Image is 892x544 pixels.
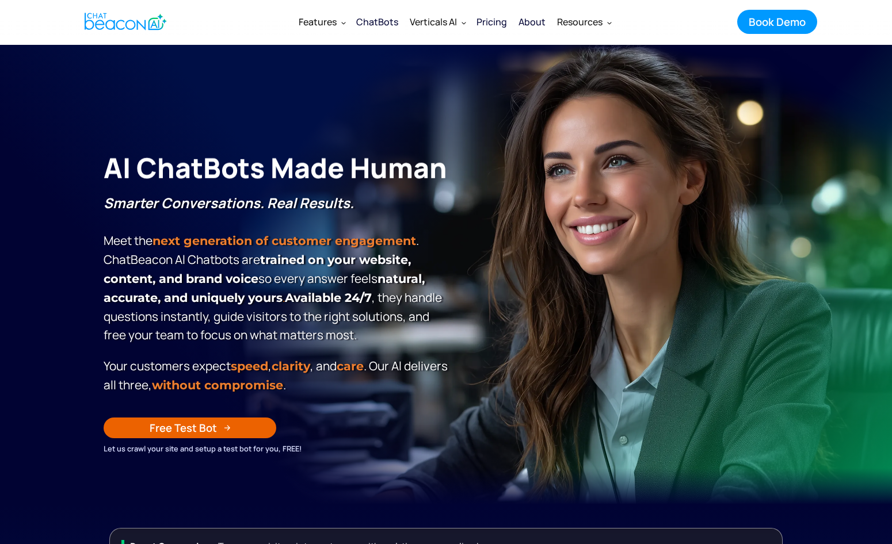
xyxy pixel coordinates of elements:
p: Meet the . ChatBeacon Al Chatbots are so every answer feels , they handle questions instantly, gu... [104,194,452,344]
div: ChatBots [356,14,398,30]
a: home [75,7,173,36]
p: Your customers expect , , and . Our Al delivers all three, . [104,357,452,394]
div: Features [293,8,350,36]
div: Resources [557,14,603,30]
a: Free Test Bot [104,417,276,438]
strong: Smarter Conversations. Real Results. [104,193,354,212]
div: About [519,14,546,30]
a: Pricing [471,7,513,37]
h1: AI ChatBots Made Human [104,150,452,186]
div: Book Demo [749,14,806,29]
a: ChatBots [350,7,404,37]
img: Dropdown [607,20,612,25]
div: Resources [551,8,616,36]
a: Book Demo [737,10,817,34]
img: Dropdown [341,20,346,25]
strong: next generation of customer engagement [153,233,416,248]
div: Features [299,14,337,30]
div: Verticals AI [404,8,471,36]
strong: speed [231,359,268,373]
span: clarity [272,359,310,373]
div: Let us crawl your site and setup a test bot for you, FREE! [104,442,452,455]
img: Arrow [224,424,231,431]
span: care [337,359,364,373]
div: Pricing [477,14,507,30]
a: About [513,7,551,37]
img: Dropdown [462,20,466,25]
div: Free Test Bot [150,420,217,435]
span: without compromise [152,378,283,392]
div: Verticals AI [410,14,457,30]
strong: Available 24/7 [285,290,372,305]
